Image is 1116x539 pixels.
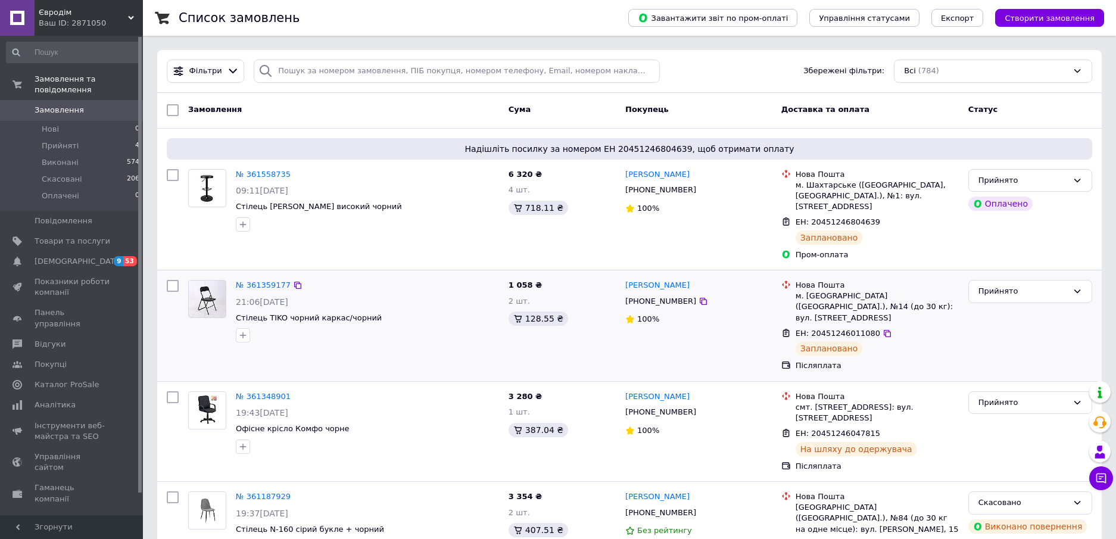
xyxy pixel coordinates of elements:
span: Товари та послуги [35,236,110,247]
span: Показники роботи компанії [35,276,110,298]
div: На шляху до одержувача [796,442,917,456]
span: 9 [114,256,123,266]
span: 2 шт. [509,297,530,306]
div: 128.55 ₴ [509,311,568,326]
div: Прийнято [978,175,1068,187]
span: Прийняті [42,141,79,151]
span: Аналітика [35,400,76,410]
span: 3 280 ₴ [509,392,542,401]
a: Фото товару [188,391,226,429]
span: Повідомлення [35,216,92,226]
span: Управління сайтом [35,451,110,473]
div: 407.51 ₴ [509,523,568,537]
div: Оплачено [968,197,1033,211]
img: Фото товару [189,173,226,203]
div: м. Шахтарське ([GEOGRAPHIC_DATA], [GEOGRAPHIC_DATA].), №1: вул. [STREET_ADDRESS] [796,180,959,213]
a: № 361359177 [236,281,291,289]
span: 2 шт. [509,508,530,517]
span: (784) [918,66,939,75]
span: Експорт [941,14,974,23]
span: Покупці [35,359,67,370]
span: Cума [509,105,531,114]
span: 4 [135,141,139,151]
span: 1 058 ₴ [509,281,542,289]
div: Нова Пошта [796,280,959,291]
span: 21:06[DATE] [236,297,288,307]
span: Відгуки [35,339,66,350]
span: Завантажити звіт по пром-оплаті [638,13,788,23]
img: Фото товару [189,281,226,317]
span: 0 [135,124,139,135]
a: Фото товару [188,169,226,207]
span: Створити замовлення [1005,14,1095,23]
span: Євродім [39,7,128,18]
div: Прийнято [978,397,1068,409]
input: Пошук за номером замовлення, ПІБ покупця, номером телефону, Email, номером накладної [254,60,660,83]
div: Нова Пошта [796,169,959,180]
span: Управління статусами [819,14,910,23]
a: Стілець TIKO чорний каркас/чорний [236,313,382,322]
div: м. [GEOGRAPHIC_DATA] ([GEOGRAPHIC_DATA].), №14 (до 30 кг): вул. [STREET_ADDRESS] [796,291,959,323]
a: Створити замовлення [983,13,1104,22]
span: 100% [637,314,659,323]
span: Офісне крісло Комфо чорне [236,424,350,433]
a: Фото товару [188,491,226,529]
span: 09:11[DATE] [236,186,288,195]
span: 19:37[DATE] [236,509,288,518]
a: [PERSON_NAME] [625,491,690,503]
a: Стілець [PERSON_NAME] високий чорний [236,202,402,211]
a: № 361558735 [236,170,291,179]
span: Скасовані [42,174,82,185]
span: 1 шт. [509,407,530,416]
div: [PHONE_NUMBER] [623,294,699,309]
div: Заплановано [796,341,863,356]
span: Без рейтингу [637,526,692,535]
span: Замовлення [35,105,84,116]
div: Післяплата [796,360,959,371]
h1: Список замовлень [179,11,300,25]
span: 100% [637,426,659,435]
img: Фото товару [189,497,226,525]
span: 3 354 ₴ [509,492,542,501]
span: 574 [127,157,139,168]
button: Експорт [931,9,984,27]
div: Ваш ID: 2871050 [39,18,143,29]
a: Стілець N-160 сірий букле + чорний [236,525,384,534]
span: 4 шт. [509,185,530,194]
span: Надішліть посилку за номером ЕН 20451246804639, щоб отримати оплату [172,143,1087,155]
div: смт. [STREET_ADDRESS]: вул. [STREET_ADDRESS] [796,402,959,423]
span: Фільтри [189,66,222,77]
div: Нова Пошта [796,391,959,402]
span: Доставка та оплата [781,105,869,114]
div: 718.11 ₴ [509,201,568,215]
a: [PERSON_NAME] [625,169,690,180]
span: Замовлення та повідомлення [35,74,143,95]
div: [PHONE_NUMBER] [623,505,699,521]
span: 6 320 ₴ [509,170,542,179]
span: 0 [135,191,139,201]
span: Нові [42,124,59,135]
span: 19:43[DATE] [236,408,288,418]
span: Інструменти веб-майстра та SEO [35,420,110,442]
span: [DEMOGRAPHIC_DATA] [35,256,123,267]
span: Панель управління [35,307,110,329]
div: 387.04 ₴ [509,423,568,437]
a: Фото товару [188,280,226,318]
span: ЕН: 20451246804639 [796,217,880,226]
img: Фото товару [189,395,226,425]
div: [PHONE_NUMBER] [623,182,699,198]
div: Виконано повернення [968,519,1087,534]
span: 53 [123,256,137,266]
a: № 361187929 [236,492,291,501]
button: Завантажити звіт по пром-оплаті [628,9,797,27]
a: № 361348901 [236,392,291,401]
div: [GEOGRAPHIC_DATA] ([GEOGRAPHIC_DATA].), №84 (до 30 кг на одне місце): вул. [PERSON_NAME], 15 [796,502,959,535]
div: Післяплата [796,461,959,472]
span: 100% [637,204,659,213]
span: Гаманець компанії [35,482,110,504]
span: Всі [904,66,916,77]
div: [PHONE_NUMBER] [623,404,699,420]
span: Збережені фільтри: [803,66,884,77]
